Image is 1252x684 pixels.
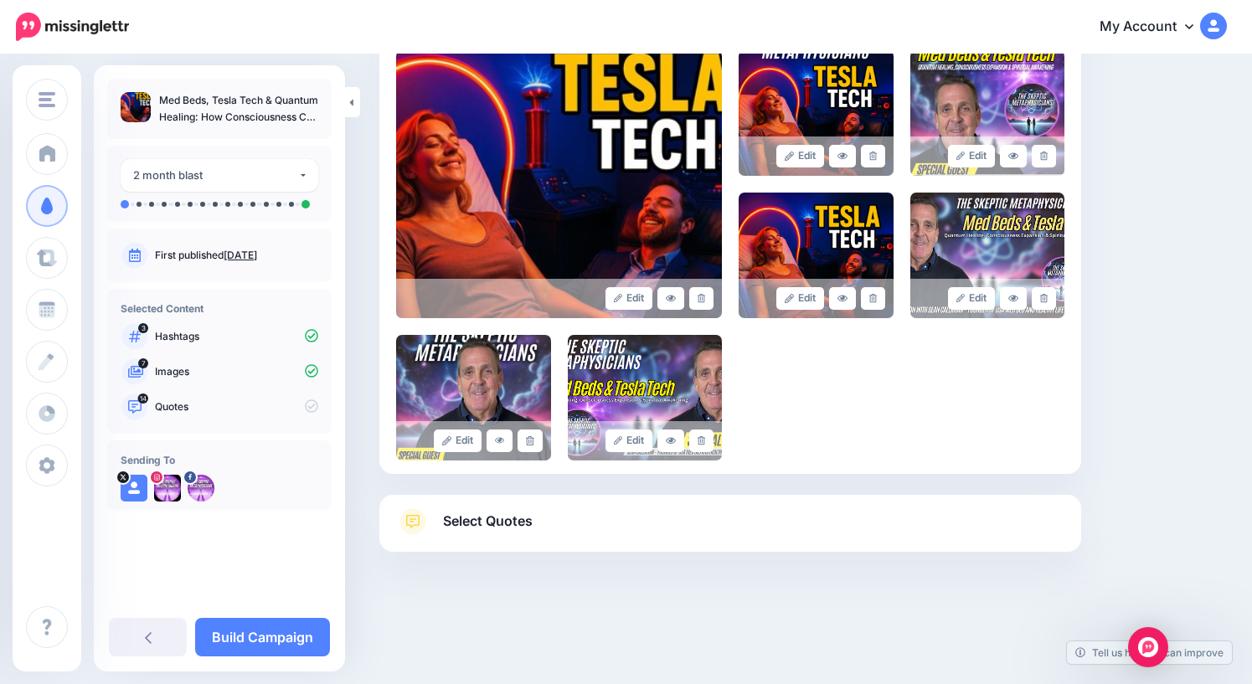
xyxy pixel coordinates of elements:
li: A post will be sent on day 7 [213,202,218,207]
span: Select Quotes [443,510,533,532]
h4: Selected Content [121,302,318,315]
li: A post will be sent on day 11 [250,202,255,207]
li: A post will be sent on day 1 [137,202,142,207]
li: A post will be sent on day 5 [188,202,193,207]
p: Med Beds, Tesla Tech & Quantum Healing: How Consciousness Can Unlock True Wellness [159,92,318,126]
a: Edit [776,287,824,310]
img: 397599238_854002456209143_7495850539788434841_n-bsa141966.jpg [154,475,181,501]
li: A post will be sent on day 3 [162,202,167,207]
img: menu.png [39,92,55,107]
li: A post will be sent on day 8 [225,202,230,207]
span: 14 [138,393,149,404]
li: A post will be sent on day 2 [149,202,154,207]
a: Edit [948,145,996,167]
a: Edit [948,287,996,310]
a: Select Quotes [396,508,1064,552]
a: Edit [605,429,653,452]
img: 0f54f7355453c067d7c681d2f39a6759_thumb.jpg [121,92,151,122]
img: 398694559_755142363325592_1851666557881600205_n-bsa141941.jpg [188,475,214,501]
li: A post will be sent on day 31 [276,202,281,207]
div: Open Intercom Messenger [1128,627,1168,667]
p: Hashtags [155,329,318,344]
img: KTKST14Z5HP7TQEMGQ92D5XQHVEIWKD8_large.png [739,50,894,176]
span: 7 [138,358,148,368]
div: 2 month blast [133,166,298,185]
li: A post will be sent on day 0 [121,200,129,208]
p: Images [155,364,318,379]
a: My Account [1083,7,1227,48]
button: 2 month blast [121,159,318,192]
img: JHD3MF7DPBJWNIO0VCOUM3SMPXB7RRHL_large.png [739,193,894,318]
li: A post will be sent on day 18 [264,202,269,207]
img: 0f54f7355453c067d7c681d2f39a6759_large.jpg [396,50,722,318]
li: A post will be sent on day 46 [289,202,294,207]
img: Missinglettr [16,13,129,41]
p: Quotes [155,399,318,414]
img: DERKZHTEWFNLDD6CGBZJOO3S8SWES1FR_large.png [910,50,1065,176]
li: A post will be sent on day 4 [175,202,180,207]
h4: Sending To [121,454,318,466]
a: Edit [776,145,824,167]
a: Edit [605,287,653,310]
a: Edit [434,429,482,452]
li: A post will be sent on day 60 [301,200,310,208]
a: [DATE] [224,249,257,261]
img: user_default_image.png [121,475,147,501]
span: 3 [138,323,148,333]
li: A post will be sent on day 9 [238,202,243,207]
img: J00X8CBXC8H24SCXBFG58W4UAE8M8OLI_large.png [910,193,1065,318]
p: First published [155,248,318,263]
li: A post will be sent on day 6 [200,202,205,207]
a: Tell us how we can improve [1067,641,1232,664]
img: 5LOJMH46K0P330R5TBXTXJCALU1NOLE9_large.png [568,335,723,460]
img: 6VGOGRP5CBYCV22RU4FJ2BBAILOXLWB7_large.png [396,335,551,460]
